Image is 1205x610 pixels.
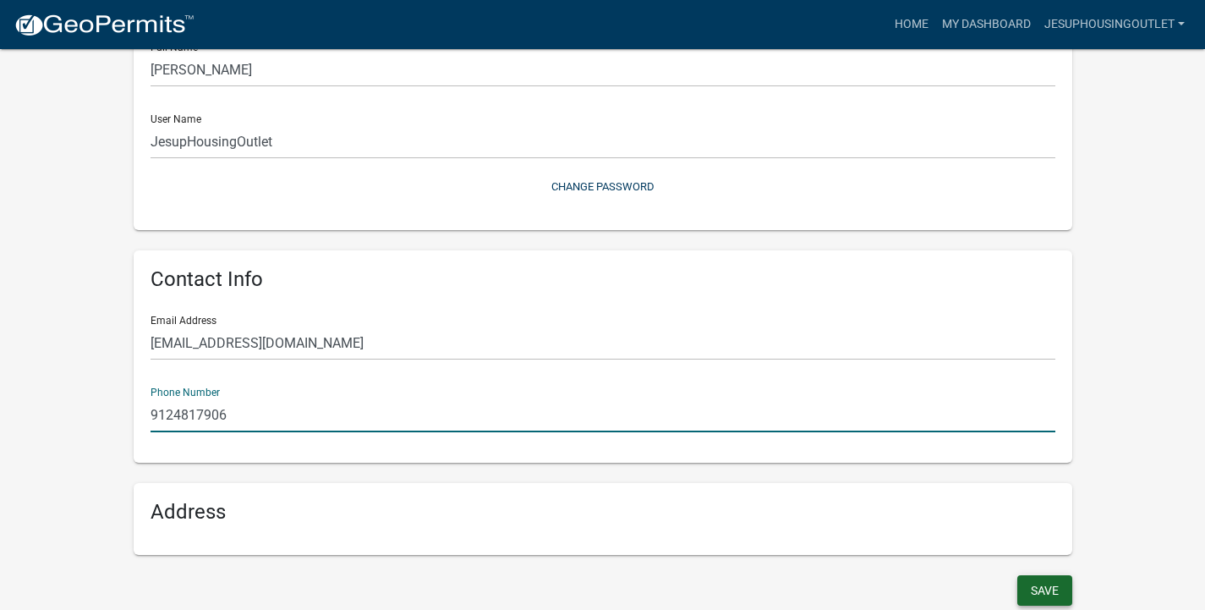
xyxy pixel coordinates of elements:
a: JesupHousingOutlet [1038,8,1191,41]
button: Save [1017,575,1072,606]
h6: Contact Info [151,267,1055,292]
button: Change Password [151,173,1055,201]
h6: Address [151,500,1055,525]
a: My Dashboard [935,8,1038,41]
a: Home [888,8,935,41]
